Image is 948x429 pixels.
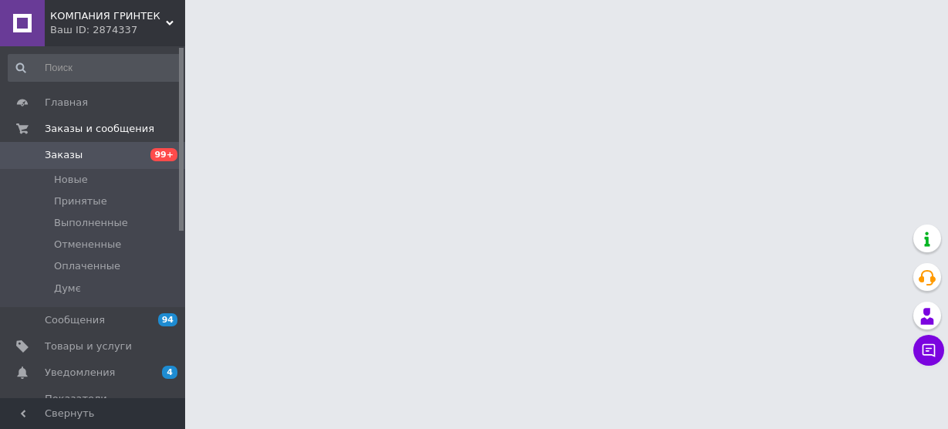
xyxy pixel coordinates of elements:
[45,122,154,136] span: Заказы и сообщения
[162,366,177,379] span: 4
[8,54,182,82] input: Поиск
[45,339,132,353] span: Товары и услуги
[50,9,166,23] span: КОМПАНИЯ ГРИНТЕК
[913,335,944,366] button: Чат с покупателем
[45,392,143,420] span: Показатели работы компании
[54,216,128,230] span: Выполненные
[150,148,177,161] span: 99+
[50,23,185,37] div: Ваш ID: 2874337
[54,194,107,208] span: Принятые
[54,173,88,187] span: Новые
[54,282,81,296] span: Думє
[54,259,120,273] span: Оплаченные
[54,238,121,252] span: Отмененные
[45,313,105,327] span: Сообщения
[158,313,177,326] span: 94
[45,148,83,162] span: Заказы
[45,366,115,380] span: Уведомления
[45,96,88,110] span: Главная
